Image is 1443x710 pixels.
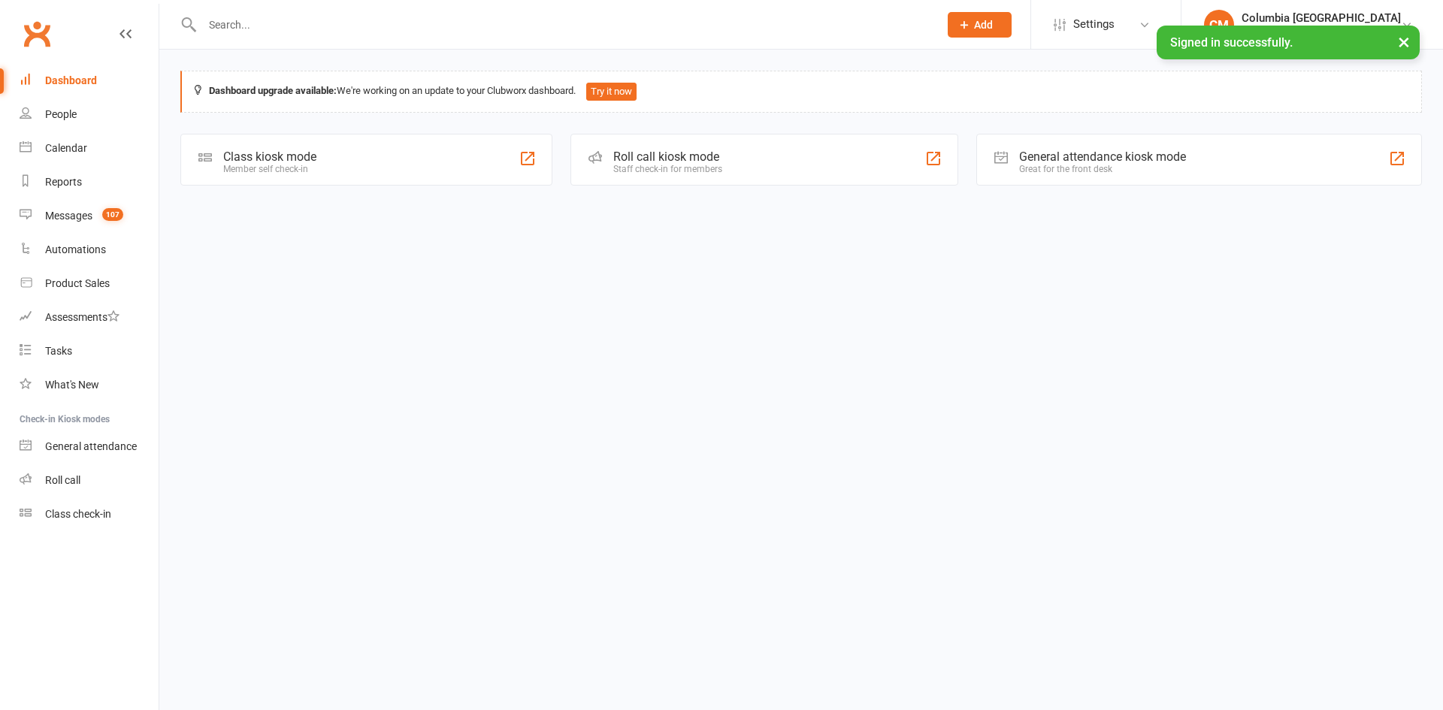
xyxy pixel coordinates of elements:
a: Calendar [20,131,159,165]
div: Columbia [GEOGRAPHIC_DATA] [1242,11,1401,25]
a: People [20,98,159,131]
input: Search... [198,14,928,35]
strong: Dashboard upgrade available: [209,85,337,96]
a: Automations [20,233,159,267]
button: Try it now [586,83,637,101]
div: Automations [45,243,106,255]
div: Member self check-in [223,164,316,174]
button: Add [948,12,1012,38]
div: Product Sales [45,277,110,289]
div: Roll call kiosk mode [613,150,722,164]
div: General attendance kiosk mode [1019,150,1186,164]
div: What's New [45,379,99,391]
div: Staff check-in for members [613,164,722,174]
a: Product Sales [20,267,159,301]
div: Class kiosk mode [223,150,316,164]
div: Dashboard [45,74,97,86]
span: Settings [1073,8,1115,41]
div: Class check-in [45,508,111,520]
div: Tasks [45,345,72,357]
span: Signed in successfully. [1170,35,1293,50]
a: Messages 107 [20,199,159,233]
div: General attendance [45,440,137,452]
div: CM [1204,10,1234,40]
a: Clubworx [18,15,56,53]
div: Reports [45,176,82,188]
a: What's New [20,368,159,402]
div: Roll call [45,474,80,486]
a: Dashboard [20,64,159,98]
a: Class kiosk mode [20,497,159,531]
div: We're working on an update to your Clubworx dashboard. [180,71,1422,113]
div: ACA Network [1242,25,1401,38]
span: 107 [102,208,123,221]
a: Tasks [20,334,159,368]
div: Assessments [45,311,119,323]
span: Add [974,19,993,31]
a: Reports [20,165,159,199]
a: General attendance kiosk mode [20,430,159,464]
a: Assessments [20,301,159,334]
div: Calendar [45,142,87,154]
div: Messages [45,210,92,222]
button: × [1390,26,1417,58]
div: People [45,108,77,120]
div: Great for the front desk [1019,164,1186,174]
a: Roll call [20,464,159,497]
